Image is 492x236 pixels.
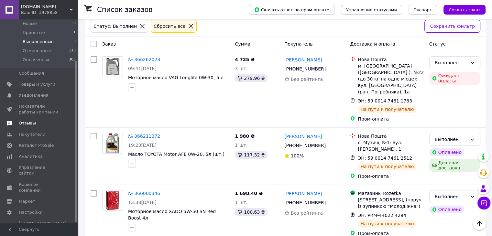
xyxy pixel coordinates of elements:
[92,23,138,30] div: Статус: Выполнен
[358,133,424,139] div: Нова Пошта
[291,210,323,216] span: Без рейтинга
[235,143,247,148] span: 1 шт.
[346,7,397,12] span: Управление статусами
[443,5,486,15] button: Создать заказ
[128,134,160,139] a: № 366211372
[103,57,123,76] img: Фото товару
[235,41,250,47] span: Сумма
[102,133,123,154] a: Фото товару
[435,193,467,200] div: Выполнен
[291,77,323,82] span: Без рейтинга
[358,98,412,103] span: ЭН: 59 0014 7461 1783
[341,5,402,15] button: Управление статусами
[128,75,224,80] a: Моторное масло VAG Longlife 0W-30, 5 л
[73,30,76,36] span: 1
[19,81,55,87] span: Товары и услуги
[358,163,416,170] div: На пути к получателю
[19,132,45,137] span: Покупатели
[414,7,432,12] span: Экспорт
[358,197,424,209] div: [STREET_ADDRESS], (поруч із зупинкою "Молодіжна")
[69,48,76,54] span: 113
[358,213,406,218] span: ЭН: PRM-44022 4294
[291,153,304,158] span: 100%
[235,151,267,159] div: 117.32 ₴
[284,41,313,47] span: Покупатель
[358,156,412,161] span: ЭН: 59 0014 7461 2512
[128,57,160,62] a: № 366262023
[23,48,51,54] span: Отмененные
[102,190,123,211] a: Фото товару
[429,72,480,85] div: Ожидает оплаты
[249,5,334,15] button: Скачать отчет по пром-оплате
[97,6,153,14] h1: Список заказов
[435,59,467,66] div: Выполнен
[235,74,267,82] div: 279.96 ₴
[106,133,119,153] img: Фото товару
[429,41,446,47] span: Статус
[358,63,424,95] div: м. [GEOGRAPHIC_DATA] ([GEOGRAPHIC_DATA].), №22 (до 30 кг на одне місце): вул. [GEOGRAPHIC_DATA] (...
[73,39,76,45] span: 3
[128,200,157,205] span: 13:38[DATE]
[19,120,36,126] span: Отзывы
[358,116,424,122] div: Пром-оплата
[103,190,123,210] img: Фото товару
[19,92,48,98] span: Уведомления
[429,159,480,172] div: Дешевая доставка
[128,191,160,196] a: № 366000346
[19,143,54,148] span: Каталог ProSale
[358,56,424,63] div: Нова Пошта
[283,64,327,73] div: [PHONE_NUMBER]
[19,209,42,215] span: Настройки
[21,4,70,10] span: OILCAR.TOP
[430,23,475,30] span: Сохранить фильтр
[235,200,247,205] span: 1 шт.
[19,165,60,176] span: Управление сайтом
[429,206,464,213] div: Оплачено
[235,208,267,216] div: 100.63 ₴
[350,41,395,47] span: Доставка и оплата
[19,182,60,193] span: Кошелек компании
[284,133,322,140] a: [PERSON_NAME]
[235,66,247,71] span: 3 шт.
[284,57,322,63] a: [PERSON_NAME]
[19,103,60,115] span: Показатели работы компании
[283,198,327,207] div: [PHONE_NUMBER]
[358,220,416,228] div: На пути к получателю
[477,197,490,209] button: Чат с покупателем
[473,217,486,230] button: Наверх
[19,70,44,76] span: Сообщения
[23,57,50,63] span: Оплаченные
[429,148,464,156] div: Оплачено
[102,41,116,47] span: Заказ
[19,154,43,159] span: Аналитика
[435,136,467,143] div: Выполнен
[23,39,54,45] span: Выполненные
[128,209,216,220] a: Моторное масло XADO 5W-50 SN Red Boost 4л
[235,191,263,196] span: 1 698.40 ₴
[235,134,255,139] span: 1 980 ₴
[73,21,76,27] span: 0
[128,143,157,148] span: 19:23[DATE]
[449,7,480,12] span: Создать заказ
[23,30,45,36] span: Принятые
[128,152,224,157] a: Масло TOYOTA Motor AFE 0W-20, 5л (шт.)
[284,190,322,197] a: [PERSON_NAME]
[102,56,123,77] a: Фото товару
[69,57,76,63] span: 305
[21,10,78,16] div: Ваш ID: 3978858
[358,105,416,113] div: На пути к получателю
[409,5,437,15] button: Экспорт
[358,173,424,179] div: Пром-оплата
[128,66,157,71] span: 09:41[DATE]
[254,7,329,13] span: Скачать отчет по пром-оплате
[19,198,35,204] span: Маркет
[23,21,37,27] span: Новые
[437,7,486,12] a: Создать заказ
[358,139,424,152] div: с. Музичі, №1: вул. [PERSON_NAME], 1
[358,190,424,197] div: Магазины Rozetka
[283,141,327,150] div: [PHONE_NUMBER]
[235,57,255,62] span: 4 725 ₴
